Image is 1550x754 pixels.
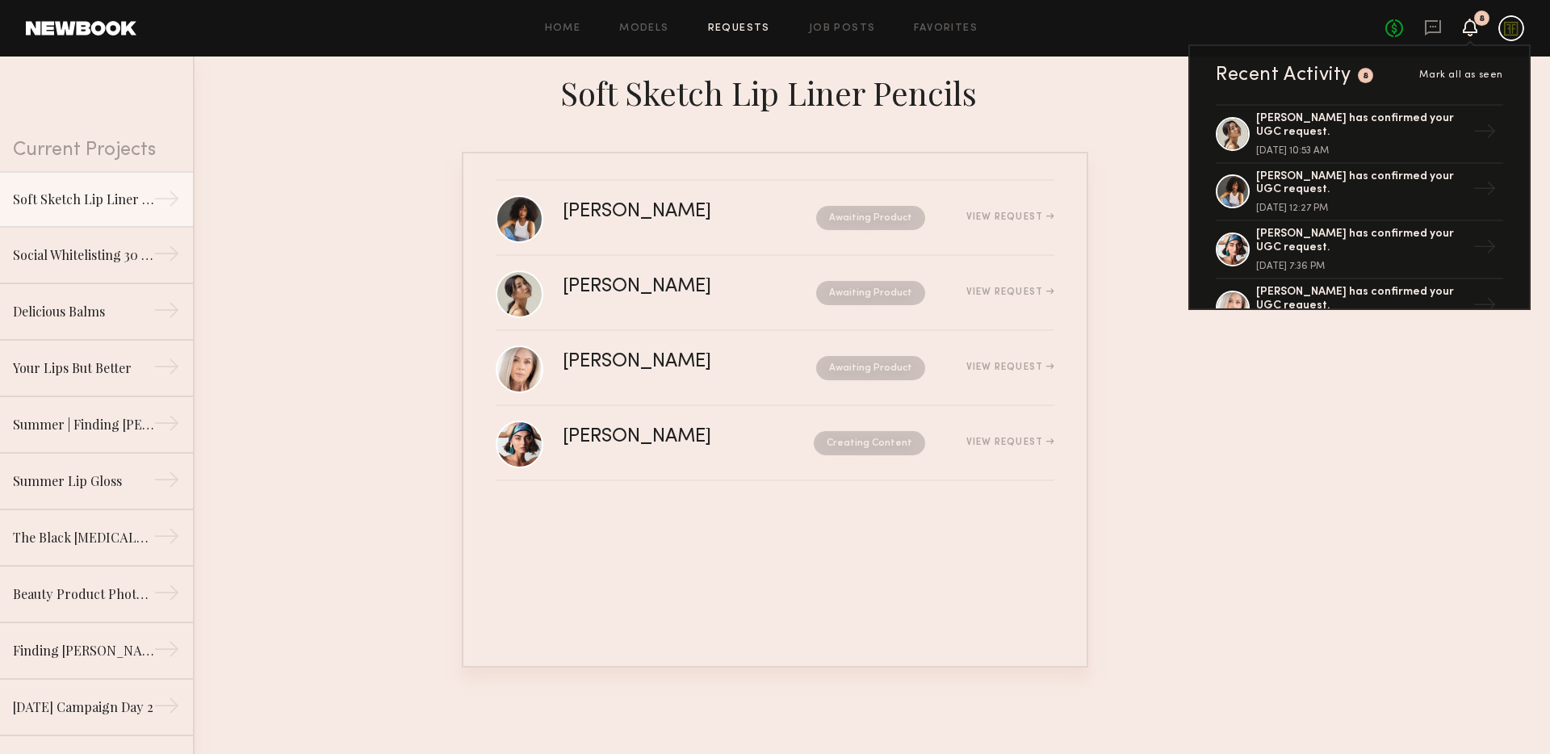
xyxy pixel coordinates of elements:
[153,693,180,725] div: →
[966,287,1054,297] div: View Request
[153,467,180,499] div: →
[1419,70,1503,80] span: Mark all as seen
[816,356,925,380] nb-request-status: Awaiting Product
[462,69,1088,113] div: Soft Sketch Lip Liner Pencils
[153,636,180,668] div: →
[13,245,153,265] div: Social Whitelisting 30 days
[545,23,581,34] a: Home
[1216,104,1503,164] a: [PERSON_NAME] has confirmed your UGC request.[DATE] 10:53 AM→
[13,358,153,378] div: Your Lips But Better
[814,431,925,455] nb-request-status: Creating Content
[1216,65,1351,85] div: Recent Activity
[153,580,180,612] div: →
[708,23,770,34] a: Requests
[13,641,153,660] div: Finding [PERSON_NAME] Beauty IG Live
[153,523,180,555] div: →
[563,203,764,221] div: [PERSON_NAME]
[966,212,1054,222] div: View Request
[13,190,153,209] div: Soft Sketch Lip Liner Pencils
[153,186,180,218] div: →
[153,354,180,386] div: →
[1466,170,1503,212] div: →
[13,302,153,321] div: Delicious Balms
[816,206,925,230] nb-request-status: Awaiting Product
[966,362,1054,372] div: View Request
[1256,146,1466,156] div: [DATE] 10:53 AM
[153,241,180,273] div: →
[496,406,1054,481] a: [PERSON_NAME]Creating ContentView Request
[809,23,876,34] a: Job Posts
[1363,72,1369,81] div: 8
[13,471,153,491] div: Summer Lip Gloss
[1256,286,1466,313] div: [PERSON_NAME] has confirmed your UGC request.
[1479,15,1485,23] div: 8
[563,428,763,446] div: [PERSON_NAME]
[1256,228,1466,255] div: [PERSON_NAME] has confirmed your UGC request.
[153,297,180,329] div: →
[1256,262,1466,271] div: [DATE] 7:36 PM
[1256,170,1466,198] div: [PERSON_NAME] has confirmed your UGC request.
[816,281,925,305] nb-request-status: Awaiting Product
[496,331,1054,406] a: [PERSON_NAME]Awaiting ProductView Request
[13,528,153,547] div: The Black [MEDICAL_DATA] Lifestyle Photoshoot
[13,697,153,717] div: [DATE] Campaign Day 2
[13,584,153,604] div: Beauty Product Photoshoot | Lip Balms
[496,181,1054,256] a: [PERSON_NAME]Awaiting ProductView Request
[1466,113,1503,155] div: →
[619,23,668,34] a: Models
[1216,164,1503,222] a: [PERSON_NAME] has confirmed your UGC request.[DATE] 12:27 PM→
[563,278,764,296] div: [PERSON_NAME]
[563,353,764,371] div: [PERSON_NAME]
[1216,279,1503,337] a: [PERSON_NAME] has confirmed your UGC request.→
[496,256,1054,331] a: [PERSON_NAME]Awaiting ProductView Request
[1466,287,1503,329] div: →
[1466,228,1503,270] div: →
[1256,203,1466,213] div: [DATE] 12:27 PM
[1216,221,1503,279] a: [PERSON_NAME] has confirmed your UGC request.[DATE] 7:36 PM→
[153,410,180,442] div: →
[13,415,153,434] div: Summer | Finding [PERSON_NAME]
[966,438,1054,447] div: View Request
[1256,112,1466,140] div: [PERSON_NAME] has confirmed your UGC request.
[914,23,978,34] a: Favorites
